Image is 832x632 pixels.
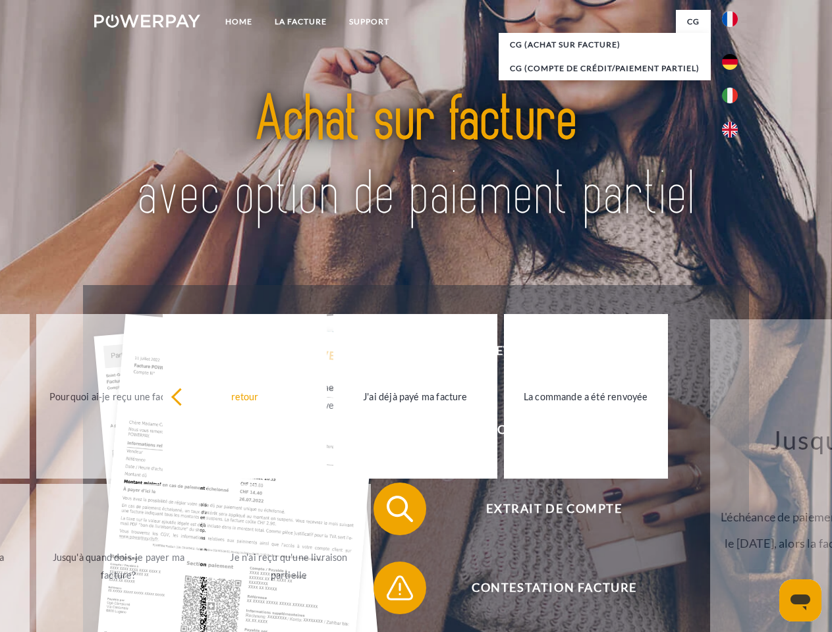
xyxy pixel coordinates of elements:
[374,562,716,614] button: Contestation Facture
[383,492,416,525] img: qb_search.svg
[722,11,738,27] img: fr
[499,57,711,80] a: CG (Compte de crédit/paiement partiel)
[722,88,738,103] img: it
[383,571,416,604] img: qb_warning.svg
[214,10,263,34] a: Home
[44,387,192,405] div: Pourquoi ai-je reçu une facture?
[722,54,738,70] img: de
[263,10,338,34] a: LA FACTURE
[499,33,711,57] a: CG (achat sur facture)
[44,548,192,584] div: Jusqu'à quand dois-je payer ma facture?
[215,548,363,584] div: Je n'ai reçu qu'une livraison partielle
[393,483,715,535] span: Extrait de compte
[676,10,711,34] a: CG
[374,483,716,535] button: Extrait de compte
[722,122,738,138] img: en
[171,387,319,405] div: retour
[779,579,821,621] iframe: Bouton de lancement de la fenêtre de messagerie
[338,10,401,34] a: Support
[94,14,200,28] img: logo-powerpay-white.svg
[341,387,489,405] div: J'ai déjà payé ma facture
[393,562,715,614] span: Contestation Facture
[512,387,660,405] div: La commande a été renvoyée
[126,63,706,252] img: title-powerpay_fr.svg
